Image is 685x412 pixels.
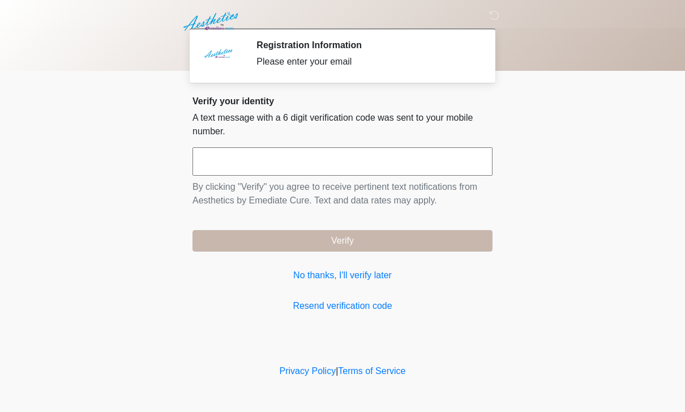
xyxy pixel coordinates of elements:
a: | [336,366,338,376]
p: A text message with a 6 digit verification code was sent to your mobile number. [192,111,493,138]
img: Aesthetics by Emediate Cure Logo [181,9,243,35]
h2: Registration Information [256,40,476,50]
p: By clicking "Verify" you agree to receive pertinent text notifications from Aesthetics by Emediat... [192,180,493,207]
a: No thanks, I'll verify later [192,269,493,282]
div: Please enter your email [256,55,476,69]
a: Resend verification code [192,299,493,313]
h2: Verify your identity [192,96,493,107]
img: Agent Avatar [201,40,235,74]
button: Verify [192,230,493,252]
a: Privacy Policy [280,366,336,376]
a: Terms of Service [338,366,405,376]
